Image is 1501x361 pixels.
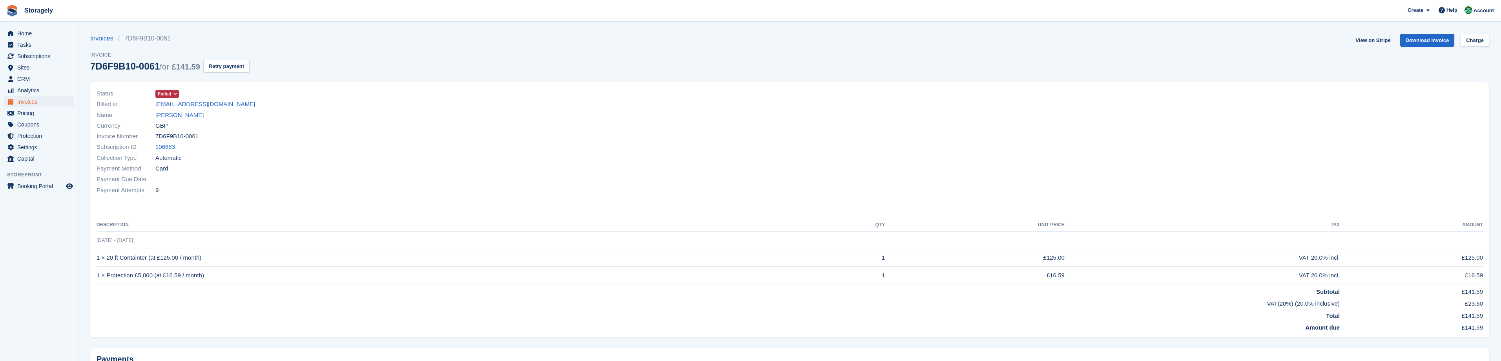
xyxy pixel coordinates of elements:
div: 7D6F9B10-0061 [90,61,200,71]
a: menu [4,130,74,141]
span: Analytics [17,85,64,96]
span: for [160,62,169,71]
a: menu [4,108,74,119]
a: menu [4,96,74,107]
a: menu [4,142,74,153]
a: menu [4,62,74,73]
div: VAT 20.0% incl. [1065,253,1340,262]
td: £16.59 [885,267,1065,284]
strong: Total [1326,312,1340,319]
span: Invoice Number [97,132,155,141]
a: menu [4,181,74,192]
th: QTY [820,219,885,231]
td: £16.59 [1340,267,1483,284]
td: £141.59 [1340,320,1483,332]
img: stora-icon-8386f47178a22dfd0bd8f6a31ec36ba5ce8667c1dd55bd0f319d3a0aa187defe.svg [6,5,18,16]
a: [PERSON_NAME] [155,111,204,120]
span: [DATE] - [DATE] [97,237,133,243]
th: Amount [1340,219,1483,231]
span: Invoice [90,51,250,59]
td: 1 [820,249,885,267]
span: CRM [17,73,64,84]
span: Name [97,111,155,120]
a: Invoices [90,34,118,43]
td: VAT(20%) (20.0% inclusive) [97,296,1340,308]
td: 1 × Protection £5,000 (at £16.59 / month) [97,267,820,284]
span: Home [17,28,64,39]
td: £125.00 [885,249,1065,267]
span: Automatic [155,154,182,163]
strong: Amount due [1306,324,1340,331]
span: Sites [17,62,64,73]
td: £23.60 [1340,296,1483,308]
a: menu [4,51,74,62]
span: Collection Type [97,154,155,163]
a: [EMAIL_ADDRESS][DOMAIN_NAME] [155,100,255,109]
a: Charge [1461,34,1489,47]
td: £125.00 [1340,249,1483,267]
span: Payment Attempts [97,186,155,195]
a: menu [4,153,74,164]
td: 1 × 20 ft Containter (at £125.00 / month) [97,249,820,267]
span: 9 [155,186,159,195]
img: Notifications [1465,6,1472,14]
span: GBP [155,121,168,130]
nav: breadcrumbs [90,34,250,43]
span: Invoices [17,96,64,107]
td: 1 [820,267,885,284]
span: Tasks [17,39,64,50]
th: Tax [1065,219,1340,231]
a: menu [4,39,74,50]
td: £141.59 [1340,308,1483,321]
span: Capital [17,153,64,164]
span: Payment Method [97,164,155,173]
span: Booking Portal [17,181,64,192]
span: Pricing [17,108,64,119]
a: Preview store [65,181,74,191]
span: Account [1474,7,1494,15]
a: Storagely [21,4,56,17]
span: Subscription ID [97,143,155,152]
span: Card [155,164,168,173]
button: Retry payment [203,60,250,73]
span: Currency [97,121,155,130]
span: Protection [17,130,64,141]
a: menu [4,85,74,96]
th: Unit Price [885,219,1065,231]
a: menu [4,119,74,130]
span: Failed [158,90,171,97]
div: VAT 20.0% incl. [1065,271,1340,280]
a: Download Invoice [1400,34,1455,47]
span: Payment Due Date [97,175,155,184]
span: Coupons [17,119,64,130]
span: 7D6F9B10-0061 [155,132,199,141]
span: Status [97,89,155,98]
span: Storefront [7,171,78,179]
span: Settings [17,142,64,153]
a: 106683 [155,143,175,152]
span: Help [1446,6,1457,14]
a: Failed [155,89,179,98]
th: Description [97,219,820,231]
span: Subscriptions [17,51,64,62]
a: View on Stripe [1352,34,1393,47]
span: Billed to [97,100,155,109]
strong: Subtotal [1316,288,1340,295]
span: Create [1408,6,1423,14]
a: menu [4,28,74,39]
a: menu [4,73,74,84]
td: £141.59 [1340,284,1483,296]
span: £141.59 [171,62,200,71]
